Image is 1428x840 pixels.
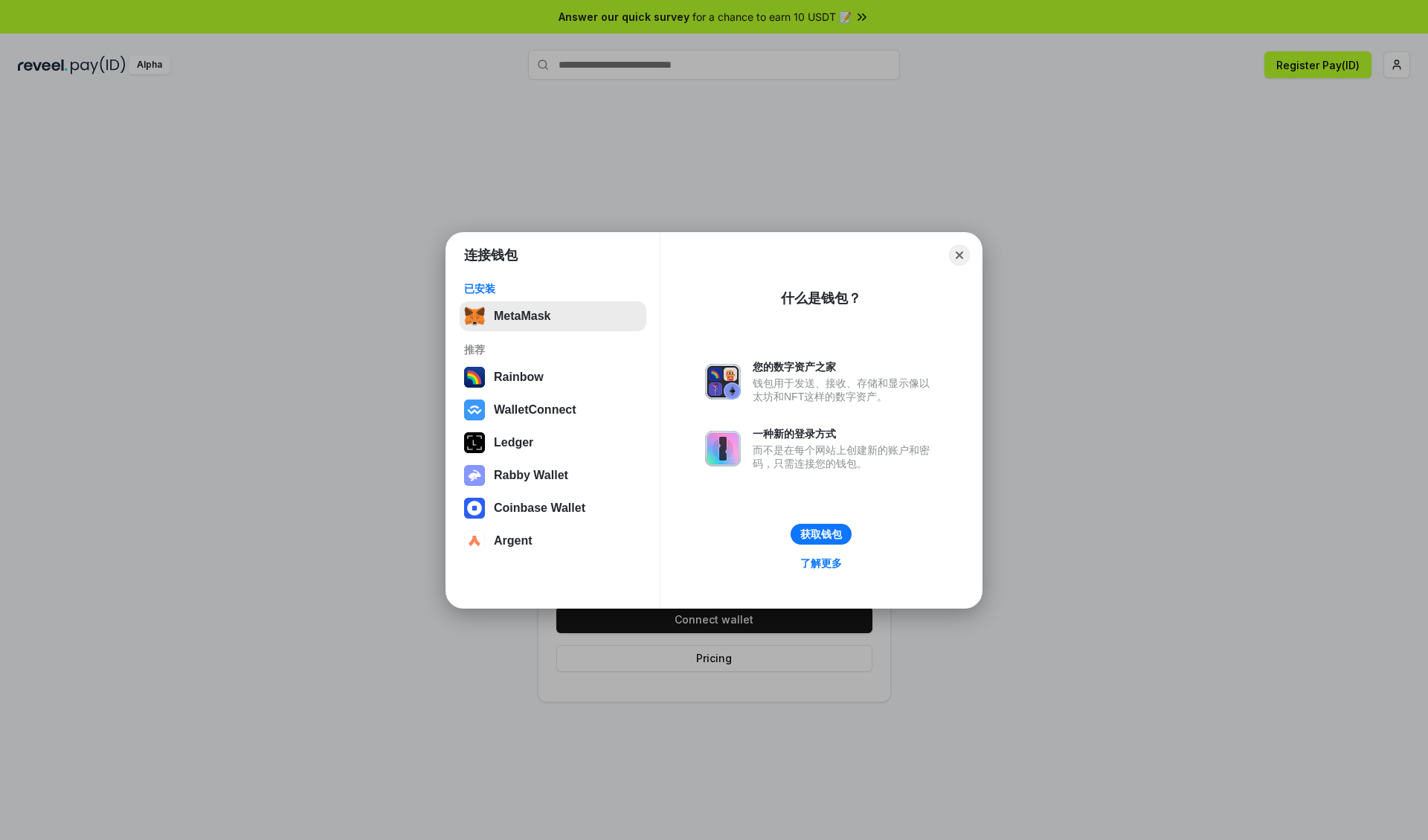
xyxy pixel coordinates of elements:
[705,364,741,400] img: svg+xml,%3Csvg%20xmlns%3D%22http%3A%2F%2Fwww.w3.org%2F2000%2Fsvg%22%20fill%3D%22none%22%20viewBox...
[494,310,550,323] div: MetaMask
[460,301,646,331] button: MetaMask
[460,493,646,523] button: Coinbase Wallet
[460,461,646,490] button: Rabby Wallet
[494,501,585,515] div: Coinbase Wallet
[753,427,937,440] div: 一种新的登录方式
[753,376,937,403] div: 钱包用于发送、接收、存储和显示像以太坊和NFT这样的数字资产。
[464,282,642,295] div: 已安装
[494,469,568,482] div: Rabby Wallet
[494,534,533,548] div: Argent
[464,343,642,356] div: 推荐
[460,395,646,425] button: WalletConnect
[460,428,646,458] button: Ledger
[753,443,937,470] div: 而不是在每个网站上创建新的账户和密码，只需连接您的钱包。
[949,245,970,266] button: Close
[464,530,485,551] img: svg+xml,%3Csvg%20width%3D%2228%22%20height%3D%2228%22%20viewBox%3D%220%200%2028%2028%22%20fill%3D...
[464,306,485,327] img: svg+xml,%3Csvg%20fill%3D%22none%22%20height%3D%2233%22%20viewBox%3D%220%200%2035%2033%22%20width%...
[464,465,485,486] img: svg+xml,%3Csvg%20xmlns%3D%22http%3A%2F%2Fwww.w3.org%2F2000%2Fsvg%22%20fill%3D%22none%22%20viewBox...
[791,554,851,573] a: 了解更多
[464,367,485,388] img: svg+xml,%3Csvg%20width%3D%22120%22%20height%3D%22120%22%20viewBox%3D%220%200%20120%20120%22%20fil...
[464,498,485,519] img: svg+xml,%3Csvg%20width%3D%2228%22%20height%3D%2228%22%20viewBox%3D%220%200%2028%2028%22%20fill%3D...
[781,289,861,307] div: 什么是钱包？
[464,432,485,453] img: svg+xml,%3Csvg%20xmlns%3D%22http%3A%2F%2Fwww.w3.org%2F2000%2Fsvg%22%20width%3D%2228%22%20height%3...
[460,526,646,556] button: Argent
[705,431,741,467] img: svg+xml,%3Csvg%20xmlns%3D%22http%3A%2F%2Fwww.w3.org%2F2000%2Fsvg%22%20fill%3D%22none%22%20viewBox...
[464,400,485,420] img: svg+xml,%3Csvg%20width%3D%2228%22%20height%3D%2228%22%20viewBox%3D%220%200%2028%2028%22%20fill%3D...
[494,371,544,384] div: Rainbow
[464,246,518,264] h1: 连接钱包
[460,362,646,392] button: Rainbow
[494,436,533,449] div: Ledger
[494,403,576,417] div: WalletConnect
[791,524,852,545] button: 获取钱包
[800,557,842,570] div: 了解更多
[800,528,842,541] div: 获取钱包
[753,360,937,373] div: 您的数字资产之家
